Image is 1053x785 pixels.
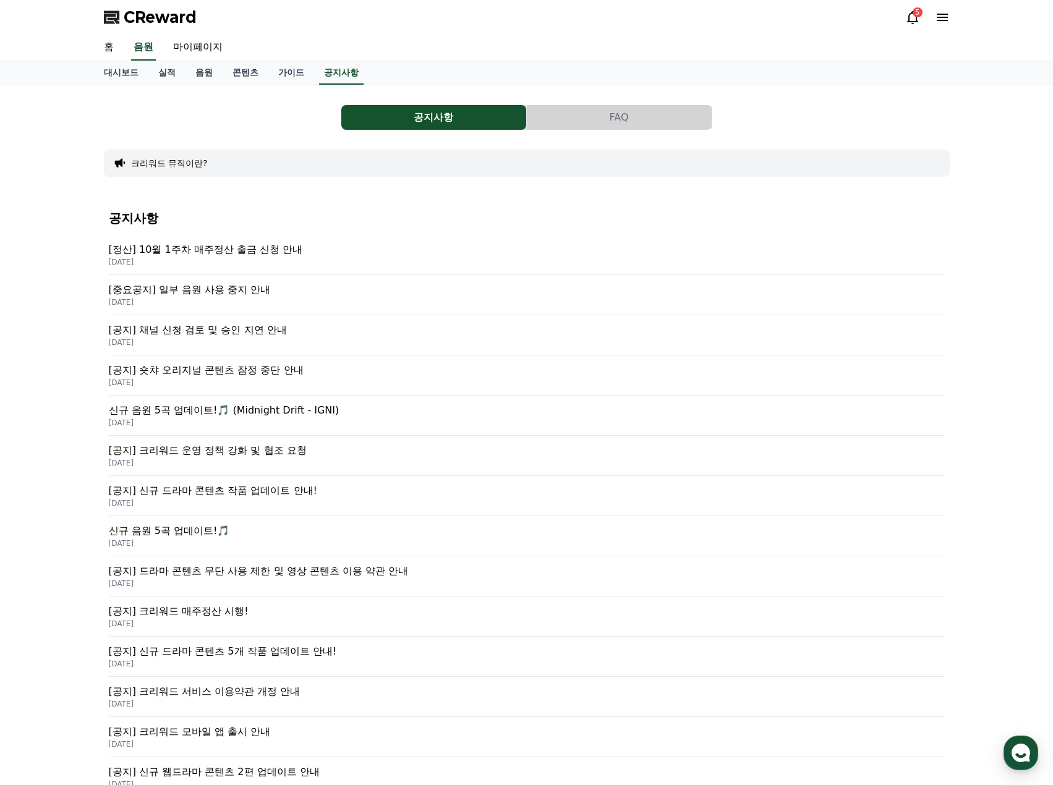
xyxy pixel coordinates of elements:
p: [DATE] [109,378,945,388]
a: [중요공지] 일부 음원 사용 중지 안내 [DATE] [109,275,945,315]
p: [공지] 크리워드 매주정산 시행! [109,604,945,619]
a: 콘텐츠 [223,61,268,85]
a: [공지] 크리워드 서비스 이용약관 개정 안내 [DATE] [109,677,945,717]
a: 음원 [131,35,156,61]
p: [DATE] [109,337,945,347]
a: [공지] 크리워드 모바일 앱 출시 안내 [DATE] [109,717,945,757]
p: [공지] 신규 드라마 콘텐츠 작품 업데이트 안내! [109,483,945,498]
p: [DATE] [109,458,945,468]
a: 음원 [185,61,223,85]
a: 홈 [4,392,82,423]
p: [DATE] [109,257,945,267]
button: 크리워드 뮤직이란? [131,157,208,169]
a: 공지사항 [341,105,527,130]
button: FAQ [527,105,712,130]
a: [공지] 신규 드라마 콘텐츠 5개 작품 업데이트 안내! [DATE] [109,637,945,677]
a: [공지] 크리워드 매주정산 시행! [DATE] [109,596,945,637]
p: [DATE] [109,699,945,709]
p: [공지] 채널 신청 검토 및 승인 지연 안내 [109,323,945,337]
span: 설정 [191,410,206,420]
p: [공지] 크리워드 운영 정책 강화 및 협조 요청 [109,443,945,458]
p: [DATE] [109,538,945,548]
a: 가이드 [268,61,314,85]
p: [DATE] [109,739,945,749]
a: 마이페이지 [163,35,232,61]
a: 신규 음원 5곡 업데이트!🎵 [DATE] [109,516,945,556]
p: [정산] 10월 1주차 매주정산 출금 신청 안내 [109,242,945,257]
p: 신규 음원 5곡 업데이트!🎵 [109,524,945,538]
a: 신규 음원 5곡 업데이트!🎵 (Midnight Drift - IGNI) [DATE] [109,396,945,436]
p: [공지] 신규 드라마 콘텐츠 5개 작품 업데이트 안내! [109,644,945,659]
div: 5 [913,7,923,17]
p: [DATE] [109,579,945,588]
p: [DATE] [109,619,945,629]
p: [DATE] [109,297,945,307]
p: [공지] 크리워드 서비스 이용약관 개정 안내 [109,684,945,699]
a: 대화 [82,392,160,423]
p: [DATE] [109,498,945,508]
a: [정산] 10월 1주차 매주정산 출금 신청 안내 [DATE] [109,235,945,275]
button: 공지사항 [341,105,526,130]
a: 대시보드 [94,61,148,85]
p: [공지] 숏챠 오리지널 콘텐츠 잠정 중단 안내 [109,363,945,378]
a: [공지] 신규 드라마 콘텐츠 작품 업데이트 안내! [DATE] [109,476,945,516]
a: 5 [905,10,920,25]
a: [공지] 숏챠 오리지널 콘텐츠 잠정 중단 안내 [DATE] [109,355,945,396]
span: 홈 [39,410,46,420]
a: 실적 [148,61,185,85]
p: [공지] 드라마 콘텐츠 무단 사용 제한 및 영상 콘텐츠 이용 약관 안내 [109,564,945,579]
p: 신규 음원 5곡 업데이트!🎵 (Midnight Drift - IGNI) [109,403,945,418]
p: [공지] 신규 웹드라마 콘텐츠 2편 업데이트 안내 [109,765,945,779]
p: [공지] 크리워드 모바일 앱 출시 안내 [109,724,945,739]
a: 공지사항 [319,61,364,85]
a: [공지] 크리워드 운영 정책 강화 및 협조 요청 [DATE] [109,436,945,476]
a: [공지] 드라마 콘텐츠 무단 사용 제한 및 영상 콘텐츠 이용 약관 안내 [DATE] [109,556,945,596]
span: 대화 [113,411,128,421]
a: 홈 [94,35,124,61]
a: CReward [104,7,197,27]
p: [중요공지] 일부 음원 사용 중지 안내 [109,282,945,297]
a: [공지] 채널 신청 검토 및 승인 지연 안내 [DATE] [109,315,945,355]
p: [DATE] [109,659,945,669]
a: 설정 [160,392,237,423]
h4: 공지사항 [109,211,945,225]
p: [DATE] [109,418,945,428]
span: CReward [124,7,197,27]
